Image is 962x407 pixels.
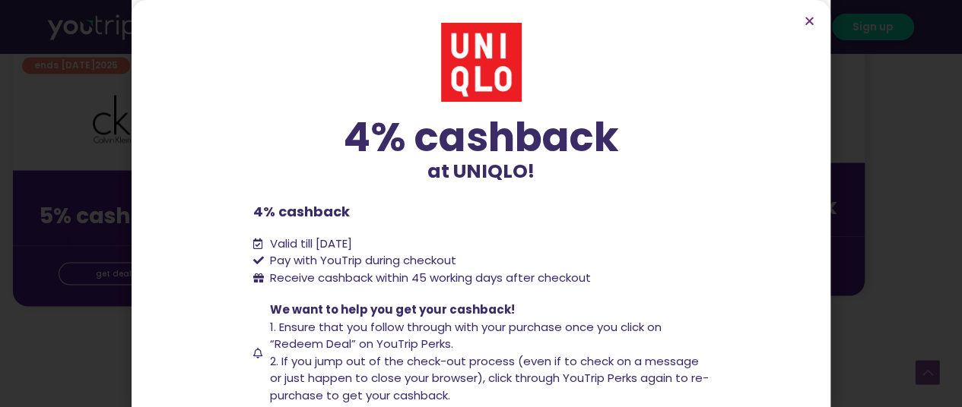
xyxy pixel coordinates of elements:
[253,201,710,222] p: 4% cashback
[804,15,815,27] a: Close
[253,117,710,157] div: 4% cashback
[270,301,515,317] span: We want to help you get your cashback!
[270,319,662,352] span: 1. Ensure that you follow through with your purchase once you click on “Redeem Deal” on YouTrip P...
[253,117,710,186] div: at UNIQLO!
[266,252,456,270] span: Pay with YouTrip during checkout
[270,353,709,403] span: 2. If you jump out of the check-out process (even if to check on a message or just happen to clos...
[270,270,591,286] span: Receive cashback within 45 working days after checkout
[270,235,352,251] span: Valid till [DATE]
